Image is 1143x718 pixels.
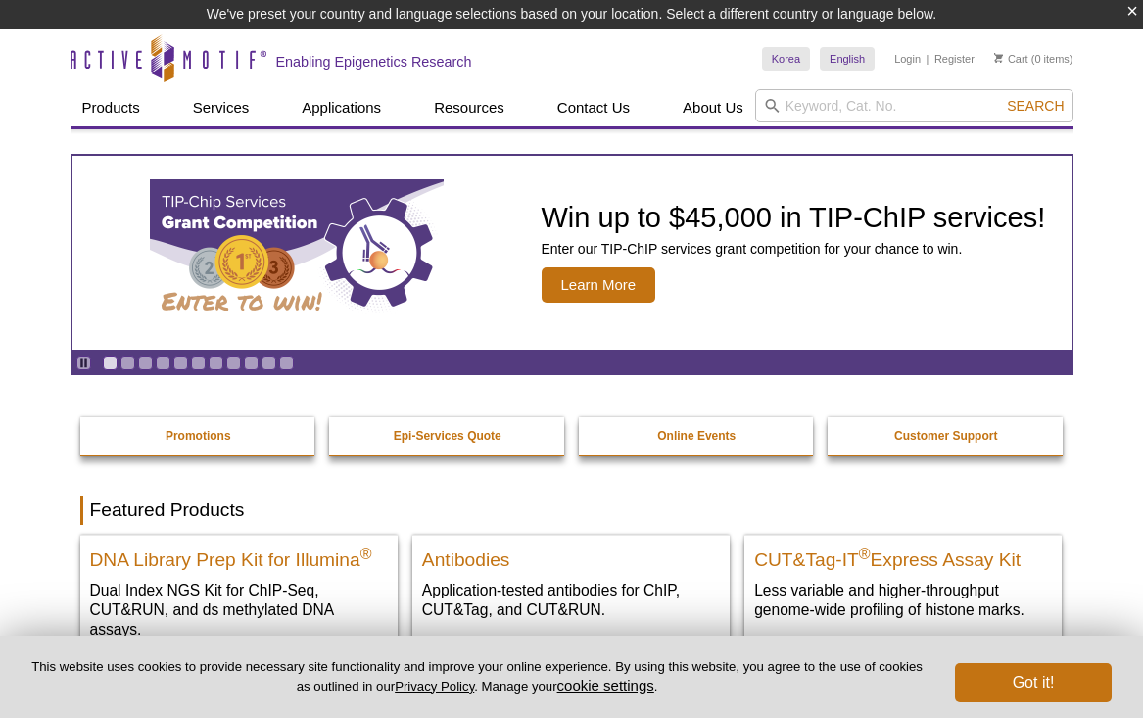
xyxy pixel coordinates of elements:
[955,663,1112,702] button: Got it!
[173,356,188,370] a: Go to slide 5
[80,535,398,659] a: DNA Library Prep Kit for Illumina DNA Library Prep Kit for Illumina® Dual Index NGS Kit for ChIP-...
[120,356,135,370] a: Go to slide 2
[72,156,1072,350] article: TIP-ChIP Services Grant Competition
[181,89,262,126] a: Services
[894,52,921,66] a: Login
[244,356,259,370] a: Go to slide 9
[994,52,1028,66] a: Cart
[744,535,1062,640] a: CUT&Tag-IT® Express Assay Kit CUT&Tag-IT®Express Assay Kit Less variable and higher-throughput ge...
[80,496,1064,525] h2: Featured Products
[71,89,152,126] a: Products
[894,429,997,443] strong: Customer Support
[329,417,566,455] a: Epi-Services Quote
[422,89,516,126] a: Resources
[820,47,875,71] a: English
[422,580,720,620] p: Application-tested antibodies for ChIP, CUT&Tag, and CUT&RUN.
[226,356,241,370] a: Go to slide 8
[360,546,372,562] sup: ®
[166,429,231,443] strong: Promotions
[209,356,223,370] a: Go to slide 7
[395,679,474,694] a: Privacy Policy
[671,89,755,126] a: About Us
[156,356,170,370] a: Go to slide 4
[828,417,1065,455] a: Customer Support
[762,47,810,71] a: Korea
[657,429,736,443] strong: Online Events
[76,356,91,370] a: Toggle autoplay
[138,356,153,370] a: Go to slide 3
[859,546,871,562] sup: ®
[994,53,1003,63] img: Your Cart
[72,156,1072,350] a: TIP-ChIP Services Grant Competition Win up to $45,000 in TIP-ChIP services! Enter our TIP-ChIP se...
[1001,97,1070,115] button: Search
[546,89,642,126] a: Contact Us
[542,267,656,303] span: Learn More
[754,580,1052,620] p: Less variable and higher-throughput genome-wide profiling of histone marks​.
[90,580,388,640] p: Dual Index NGS Kit for ChIP-Seq, CUT&RUN, and ds methylated DNA assays.
[150,179,444,326] img: TIP-ChIP Services Grant Competition
[422,541,720,570] h2: Antibodies
[579,417,816,455] a: Online Events
[1007,98,1064,114] span: Search
[542,240,1046,258] p: Enter our TIP-ChIP services grant competition for your chance to win.
[927,47,929,71] li: |
[754,541,1052,570] h2: CUT&Tag-IT Express Assay Kit
[557,677,654,694] button: cookie settings
[934,52,975,66] a: Register
[394,429,501,443] strong: Epi-Services Quote
[279,356,294,370] a: Go to slide 11
[542,203,1046,232] h2: Win up to $45,000 in TIP-ChIP services!
[290,89,393,126] a: Applications
[191,356,206,370] a: Go to slide 6
[994,47,1073,71] li: (0 items)
[31,658,923,695] p: This website uses cookies to provide necessary site functionality and improve your online experie...
[262,356,276,370] a: Go to slide 10
[755,89,1073,122] input: Keyword, Cat. No.
[90,541,388,570] h2: DNA Library Prep Kit for Illumina
[80,417,317,455] a: Promotions
[412,535,730,640] a: All Antibodies Antibodies Application-tested antibodies for ChIP, CUT&Tag, and CUT&RUN.
[276,53,472,71] h2: Enabling Epigenetics Research
[103,356,118,370] a: Go to slide 1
